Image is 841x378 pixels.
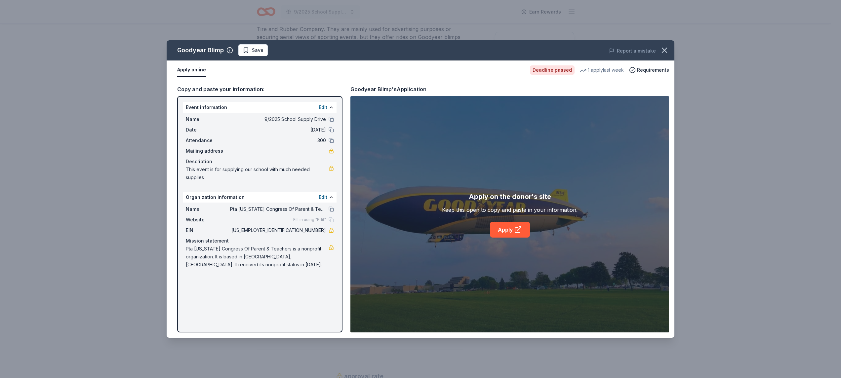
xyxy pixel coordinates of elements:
span: Date [186,126,230,134]
button: Report a mistake [609,47,656,55]
div: Event information [183,102,337,113]
span: Website [186,216,230,224]
div: Apply on the donor's site [469,191,551,202]
div: Deadline passed [530,65,575,75]
button: Edit [319,103,327,111]
a: Apply [490,222,530,238]
span: EIN [186,226,230,234]
div: Keep this open to copy and paste in your information. [442,206,578,214]
span: 300 [230,136,326,144]
span: Name [186,205,230,213]
div: Description [186,158,334,166]
div: Organization information [183,192,337,203]
span: 9/2025 School Supply Drive [230,115,326,123]
button: Edit [319,193,327,201]
button: Requirements [629,66,669,74]
span: Save [252,46,263,54]
span: Pta [US_STATE] Congress Of Parent & Teachers is a nonprofit organization. It is based in [GEOGRAP... [186,245,329,269]
span: Pta [US_STATE] Congress Of Parent & Teachers [230,205,326,213]
button: Save [238,44,268,56]
button: Apply online [177,63,206,77]
span: Fill in using "Edit" [293,217,326,222]
div: 1 apply last week [580,66,624,74]
div: Goodyear Blimp [177,45,224,56]
div: Goodyear Blimp's Application [350,85,426,94]
span: Attendance [186,136,230,144]
span: Name [186,115,230,123]
span: Mailing address [186,147,230,155]
span: [US_EMPLOYER_IDENTIFICATION_NUMBER] [230,226,326,234]
div: Mission statement [186,237,334,245]
div: Copy and paste your information: [177,85,342,94]
span: [DATE] [230,126,326,134]
span: Requirements [637,66,669,74]
span: This event is for supplying our school with much needed supplies [186,166,329,181]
